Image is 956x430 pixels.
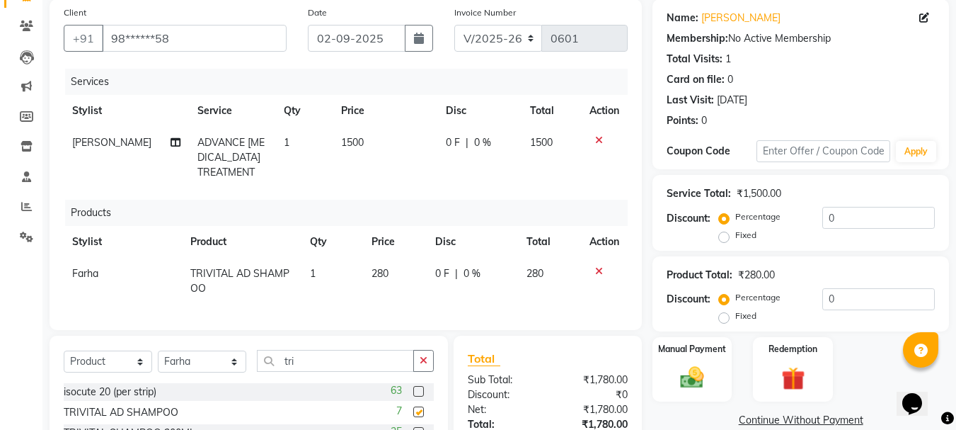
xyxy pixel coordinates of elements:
[190,267,289,295] span: TRIVITAL AD SHAMPOO
[64,405,178,420] div: TRIVITAL AD SHAMPOO
[197,136,265,179] span: ADVANCE [MEDICAL_DATA] TREATMENT
[427,226,518,258] th: Disc
[897,373,942,416] iframe: chat widget
[548,373,638,387] div: ₹1,780.00
[189,95,275,127] th: Service
[737,186,781,201] div: ₹1,500.00
[275,95,333,127] th: Qty
[738,268,775,283] div: ₹280.00
[372,267,388,280] span: 280
[701,11,781,26] a: [PERSON_NAME]
[667,113,698,128] div: Points:
[667,31,728,46] div: Membership:
[667,211,710,226] div: Discount:
[655,413,946,428] a: Continue Without Payment
[257,350,414,372] input: Search or Scan
[667,11,698,26] div: Name:
[673,364,711,391] img: _cash.svg
[768,343,817,356] label: Redemption
[463,266,480,281] span: 0 %
[756,140,890,162] input: Enter Offer / Coupon Code
[102,25,287,52] input: Search by Name/Mobile/Email/Code
[310,267,316,280] span: 1
[391,383,402,398] span: 63
[64,385,156,400] div: isocute 20 (per strip)
[530,136,553,149] span: 1500
[667,93,714,108] div: Last Visit:
[727,72,733,87] div: 0
[437,95,522,127] th: Disc
[667,72,725,87] div: Card on file:
[284,136,289,149] span: 1
[64,226,182,258] th: Stylist
[341,136,364,149] span: 1500
[548,402,638,417] div: ₹1,780.00
[446,135,460,150] span: 0 F
[735,210,781,223] label: Percentage
[64,95,189,127] th: Stylist
[667,292,710,307] div: Discount:
[363,226,426,258] th: Price
[735,229,756,242] label: Fixed
[717,93,747,108] div: [DATE]
[65,200,638,226] div: Products
[774,364,812,393] img: _gift.svg
[454,6,516,19] label: Invoice Number
[455,266,458,281] span: |
[581,226,628,258] th: Action
[667,144,756,159] div: Coupon Code
[466,135,468,150] span: |
[522,95,582,127] th: Total
[65,69,638,95] div: Services
[474,135,491,150] span: 0 %
[896,141,936,162] button: Apply
[667,31,935,46] div: No Active Membership
[667,52,722,67] div: Total Visits:
[468,351,500,366] span: Total
[457,387,548,402] div: Discount:
[64,6,86,19] label: Client
[658,343,726,356] label: Manual Payment
[64,25,103,52] button: +91
[725,52,731,67] div: 1
[457,373,548,387] div: Sub Total:
[667,186,731,201] div: Service Total:
[396,404,402,419] span: 7
[182,226,301,258] th: Product
[435,266,449,281] span: 0 F
[526,267,543,280] span: 280
[518,226,582,258] th: Total
[308,6,327,19] label: Date
[581,95,628,127] th: Action
[701,113,707,128] div: 0
[72,267,98,280] span: Farha
[548,387,638,402] div: ₹0
[333,95,437,127] th: Price
[72,136,151,149] span: [PERSON_NAME]
[735,291,781,304] label: Percentage
[301,226,363,258] th: Qty
[457,402,548,417] div: Net:
[667,268,732,283] div: Product Total:
[735,310,756,322] label: Fixed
